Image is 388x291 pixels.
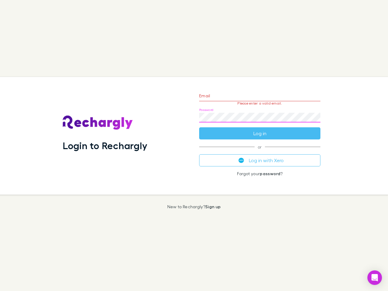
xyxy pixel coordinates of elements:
[199,101,320,105] p: Please enter a valid email.
[199,108,213,112] label: Password
[260,171,280,176] a: password
[239,158,244,163] img: Xero's logo
[205,204,221,209] a: Sign up
[199,127,320,139] button: Log in
[63,115,133,130] img: Rechargly's Logo
[167,204,221,209] p: New to Rechargly?
[63,140,147,151] h1: Login to Rechargly
[199,171,320,176] p: Forgot your ?
[199,154,320,166] button: Log in with Xero
[367,270,382,285] div: Open Intercom Messenger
